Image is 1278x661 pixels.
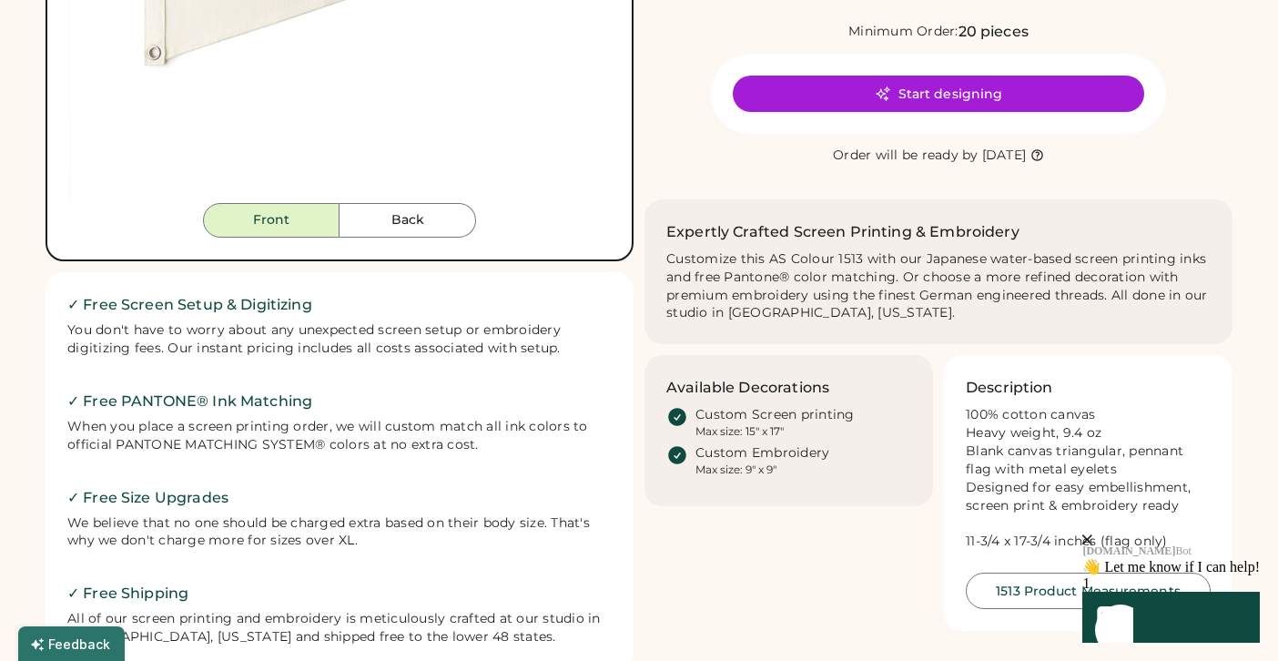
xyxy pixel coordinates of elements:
button: Front [203,203,340,238]
h2: ✓ Free PANTONE® Ink Matching [67,391,612,412]
div: We believe that no one should be charged extra based on their body size. That's why we don't char... [67,514,612,551]
button: Back [340,203,476,238]
div: [DATE] [982,147,1027,165]
div: Minimum Order: [848,23,958,41]
h2: ✓ Free Screen Setup & Digitizing [67,294,612,316]
div: 100% cotton canvas Heavy weight, 9.4 oz Blank canvas triangular, pennant flag with metal eyelets ... [966,406,1211,551]
div: All of our screen printing and embroidery is meticulously crafted at our studio in [GEOGRAPHIC_DA... [67,610,612,646]
div: Order will be ready by [833,147,979,165]
button: Start designing [733,76,1144,112]
div: 20 pieces [958,21,1029,43]
h2: ✓ Free Shipping [67,583,612,605]
h2: Expertly Crafted Screen Printing & Embroidery [666,221,1019,243]
iframe: Front Chat [973,427,1273,657]
div: You don't have to worry about any unexpected screen setup or embroidery digitizing fees. Our inst... [67,321,612,358]
h2: ✓ Free Size Upgrades [67,487,612,509]
h3: Description [966,377,1053,399]
div: Max size: 15" x 17" [695,424,784,439]
h3: Available Decorations [666,377,829,399]
div: Customize this AS Colour 1513 with our Japanese water-based screen printing inks and free Pantone... [666,250,1211,323]
div: Max size: 9" x 9" [695,463,776,477]
div: Custom Embroidery [695,444,829,463]
button: 1513 Product Measurements [966,573,1211,609]
div: Custom Screen printing [695,406,855,424]
div: When you place a screen printing order, we will custom match all ink colors to official PANTONE M... [67,418,612,454]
